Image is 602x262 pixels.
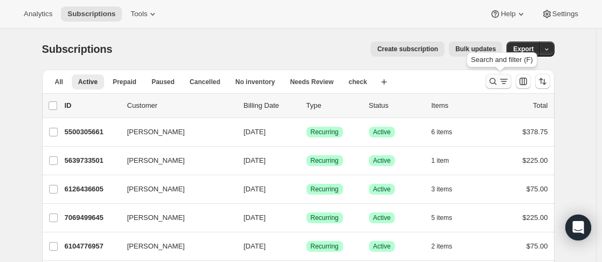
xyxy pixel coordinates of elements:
[369,100,423,111] p: Status
[535,74,550,89] button: Sort the results
[523,128,548,136] span: $378.75
[65,182,548,197] div: 6126436605[PERSON_NAME][DATE]SuccessRecurringSuccessActive3 items$75.00
[432,213,453,222] span: 5 items
[121,238,229,255] button: [PERSON_NAME]
[244,128,266,136] span: [DATE]
[311,128,339,136] span: Recurring
[67,10,115,18] span: Subscriptions
[42,43,113,55] span: Subscriptions
[432,239,464,254] button: 2 items
[449,42,502,57] button: Bulk updates
[127,241,185,252] span: [PERSON_NAME]
[311,213,339,222] span: Recurring
[432,210,464,225] button: 5 items
[523,156,548,164] span: $225.00
[121,181,229,198] button: [PERSON_NAME]
[127,212,185,223] span: [PERSON_NAME]
[373,185,391,194] span: Active
[483,6,532,22] button: Help
[501,10,515,18] span: Help
[306,100,360,111] div: Type
[152,78,175,86] span: Paused
[24,10,52,18] span: Analytics
[65,100,119,111] p: ID
[535,6,585,22] button: Settings
[127,100,235,111] p: Customer
[235,78,275,86] span: No inventory
[526,242,548,250] span: $75.00
[513,45,533,53] span: Export
[65,239,548,254] div: 6104776957[PERSON_NAME][DATE]SuccessRecurringSuccessActive2 items$75.00
[121,209,229,226] button: [PERSON_NAME]
[244,100,298,111] p: Billing Date
[432,182,464,197] button: 3 items
[432,153,461,168] button: 1 item
[65,125,548,140] div: 5500305661[PERSON_NAME][DATE]SuccessRecurringSuccessActive6 items$378.75
[432,125,464,140] button: 6 items
[17,6,59,22] button: Analytics
[78,78,98,86] span: Active
[375,74,393,89] button: Create new view
[432,156,449,165] span: 1 item
[565,215,591,240] div: Open Intercom Messenger
[455,45,496,53] span: Bulk updates
[127,155,185,166] span: [PERSON_NAME]
[65,210,548,225] div: 7069499645[PERSON_NAME][DATE]SuccessRecurringSuccessActive5 items$225.00
[65,100,548,111] div: IDCustomerBilling DateTypeStatusItemsTotal
[244,242,266,250] span: [DATE]
[127,127,185,137] span: [PERSON_NAME]
[552,10,578,18] span: Settings
[373,156,391,165] span: Active
[373,213,391,222] span: Active
[523,213,548,222] span: $225.00
[65,153,548,168] div: 5639733501[PERSON_NAME][DATE]SuccessRecurringSuccessActive1 item$225.00
[124,6,165,22] button: Tools
[507,42,540,57] button: Export
[113,78,136,86] span: Prepaid
[65,241,119,252] p: 6104776957
[190,78,221,86] span: Cancelled
[432,100,485,111] div: Items
[311,242,339,251] span: Recurring
[526,185,548,193] span: $75.00
[290,78,334,86] span: Needs Review
[533,100,548,111] p: Total
[432,128,453,136] span: 6 items
[121,123,229,141] button: [PERSON_NAME]
[311,156,339,165] span: Recurring
[65,155,119,166] p: 5639733501
[65,212,119,223] p: 7069499645
[377,45,438,53] span: Create subscription
[127,184,185,195] span: [PERSON_NAME]
[65,184,119,195] p: 6126436605
[244,185,266,193] span: [DATE]
[244,156,266,164] span: [DATE]
[516,74,531,89] button: Customize table column order and visibility
[348,78,367,86] span: check
[432,185,453,194] span: 3 items
[371,42,444,57] button: Create subscription
[131,10,147,18] span: Tools
[485,74,511,89] button: Search and filter results
[373,242,391,251] span: Active
[432,242,453,251] span: 2 items
[244,213,266,222] span: [DATE]
[61,6,122,22] button: Subscriptions
[65,127,119,137] p: 5500305661
[373,128,391,136] span: Active
[311,185,339,194] span: Recurring
[55,78,63,86] span: All
[121,152,229,169] button: [PERSON_NAME]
